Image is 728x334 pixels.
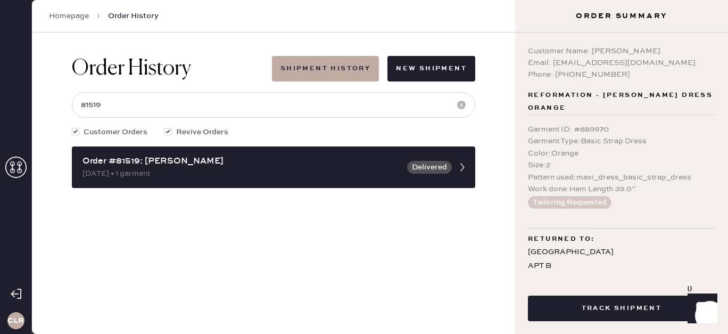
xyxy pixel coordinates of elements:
div: Pattern used : maxi_dress_basic_strap_dress [528,172,715,183]
div: Garment ID : # 889970 [528,124,715,135]
div: Phone: [PHONE_NUMBER] [528,69,715,80]
input: Search by order number, customer name, email or phone number [72,92,475,118]
span: Customer Orders [84,126,147,138]
a: Homepage [49,11,89,21]
button: Track Shipment [528,296,715,321]
div: Garment Type : Basic Strap Dress [528,135,715,147]
iframe: Front Chat [677,286,723,332]
span: Revive Orders [176,126,228,138]
div: Color : Orange [528,148,715,159]
h1: Order History [72,56,191,82]
div: [DATE] • 1 garment [82,168,401,180]
div: [GEOGRAPHIC_DATA] APT B Torrance , CA 90504 [528,246,715,286]
button: Delivered [407,161,452,174]
a: Track Shipment [528,303,715,313]
span: Returned to: [528,233,595,246]
div: Order #81519: [PERSON_NAME] [82,155,401,168]
span: Order History [108,11,159,21]
h3: Order Summary [515,11,728,21]
div: Work done : Hem Length 39.0” [528,183,715,195]
div: Customer Name: [PERSON_NAME] [528,45,715,57]
h3: CLR [7,317,24,324]
div: Email: [EMAIL_ADDRESS][DOMAIN_NAME] [528,57,715,69]
button: Shipment History [272,56,379,82]
button: New Shipment [387,56,475,82]
div: Size : 2 [528,159,715,171]
button: Tailoring Requested [528,196,611,209]
span: Reformation - [PERSON_NAME] Dress Orange [528,89,715,115]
